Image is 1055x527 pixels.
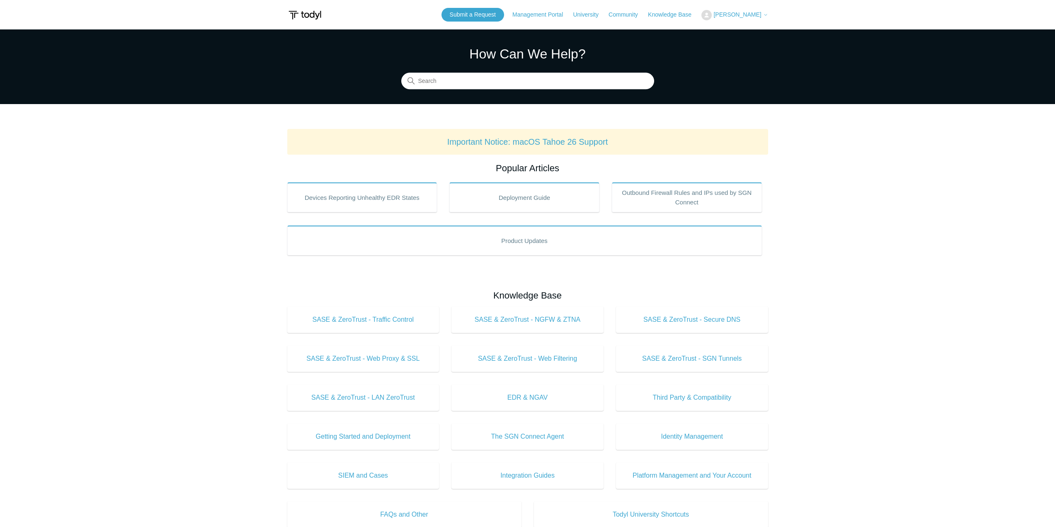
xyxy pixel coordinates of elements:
[300,354,427,364] span: SASE & ZeroTrust - Web Proxy & SSL
[628,315,756,325] span: SASE & ZeroTrust - Secure DNS
[300,510,509,520] span: FAQs and Other
[628,393,756,403] span: Third Party & Compatibility
[464,354,591,364] span: SASE & ZeroTrust - Web Filtering
[287,226,762,255] a: Product Updates
[628,432,756,442] span: Identity Management
[628,354,756,364] span: SASE & ZeroTrust - SGN Tunnels
[451,423,604,450] a: The SGN Connect Agent
[616,423,768,450] a: Identity Management
[609,10,646,19] a: Community
[616,384,768,411] a: Third Party & Compatibility
[287,462,439,489] a: SIEM and Cases
[616,306,768,333] a: SASE & ZeroTrust - Secure DNS
[464,432,591,442] span: The SGN Connect Agent
[401,44,654,64] h1: How Can We Help?
[287,7,323,23] img: Todyl Support Center Help Center home page
[701,10,768,20] button: [PERSON_NAME]
[546,510,756,520] span: Todyl University Shortcuts
[573,10,606,19] a: University
[300,393,427,403] span: SASE & ZeroTrust - LAN ZeroTrust
[287,289,768,302] h2: Knowledge Base
[612,182,762,212] a: Outbound Firewall Rules and IPs used by SGN Connect
[401,73,654,90] input: Search
[300,432,427,442] span: Getting Started and Deployment
[300,315,427,325] span: SASE & ZeroTrust - Traffic Control
[300,471,427,481] span: SIEM and Cases
[287,182,437,212] a: Devices Reporting Unhealthy EDR States
[287,423,439,450] a: Getting Started and Deployment
[616,462,768,489] a: Platform Management and Your Account
[616,345,768,372] a: SASE & ZeroTrust - SGN Tunnels
[287,345,439,372] a: SASE & ZeroTrust - Web Proxy & SSL
[628,471,756,481] span: Platform Management and Your Account
[287,161,768,175] h2: Popular Articles
[441,8,504,22] a: Submit a Request
[464,315,591,325] span: SASE & ZeroTrust - NGFW & ZTNA
[648,10,700,19] a: Knowledge Base
[512,10,571,19] a: Management Portal
[287,384,439,411] a: SASE & ZeroTrust - LAN ZeroTrust
[464,471,591,481] span: Integration Guides
[449,182,599,212] a: Deployment Guide
[447,137,608,146] a: Important Notice: macOS Tahoe 26 Support
[464,393,591,403] span: EDR & NGAV
[451,345,604,372] a: SASE & ZeroTrust - Web Filtering
[451,306,604,333] a: SASE & ZeroTrust - NGFW & ZTNA
[451,462,604,489] a: Integration Guides
[713,11,761,18] span: [PERSON_NAME]
[287,306,439,333] a: SASE & ZeroTrust - Traffic Control
[451,384,604,411] a: EDR & NGAV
